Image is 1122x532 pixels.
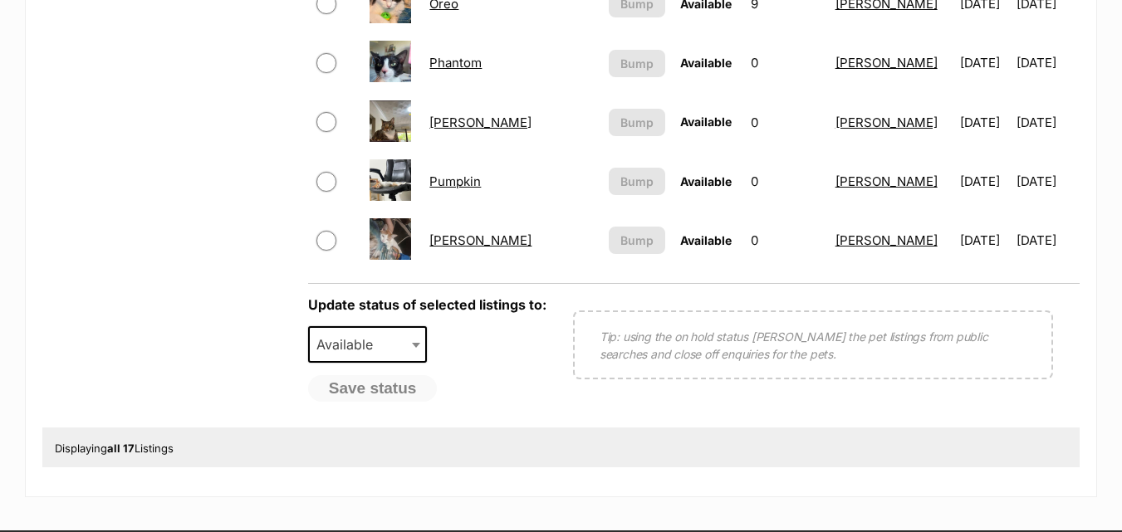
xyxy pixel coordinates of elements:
[1017,212,1078,269] td: [DATE]
[308,326,428,363] span: Available
[953,153,1015,210] td: [DATE]
[620,173,654,190] span: Bump
[429,115,532,130] a: [PERSON_NAME]
[835,232,938,248] a: [PERSON_NAME]
[744,153,826,210] td: 0
[308,375,438,402] button: Save status
[310,333,390,356] span: Available
[107,442,135,455] strong: all 17
[680,233,732,247] span: Available
[609,227,664,254] button: Bump
[609,109,664,136] button: Bump
[609,168,664,195] button: Bump
[609,50,664,77] button: Bump
[1017,94,1078,151] td: [DATE]
[620,114,654,131] span: Bump
[680,115,732,129] span: Available
[744,212,826,269] td: 0
[429,173,481,189] a: Pumpkin
[429,55,482,71] a: Phantom
[835,173,938,189] a: [PERSON_NAME]
[835,55,938,71] a: [PERSON_NAME]
[429,232,532,248] a: [PERSON_NAME]
[953,212,1015,269] td: [DATE]
[55,442,174,455] span: Displaying Listings
[308,296,546,313] label: Update status of selected listings to:
[680,56,732,70] span: Available
[680,174,732,188] span: Available
[744,34,826,91] td: 0
[620,55,654,72] span: Bump
[835,115,938,130] a: [PERSON_NAME]
[620,232,654,249] span: Bump
[953,94,1015,151] td: [DATE]
[1017,34,1078,91] td: [DATE]
[953,34,1015,91] td: [DATE]
[600,328,1026,363] p: Tip: using the on hold status [PERSON_NAME] the pet listings from public searches and close off e...
[1017,153,1078,210] td: [DATE]
[744,94,826,151] td: 0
